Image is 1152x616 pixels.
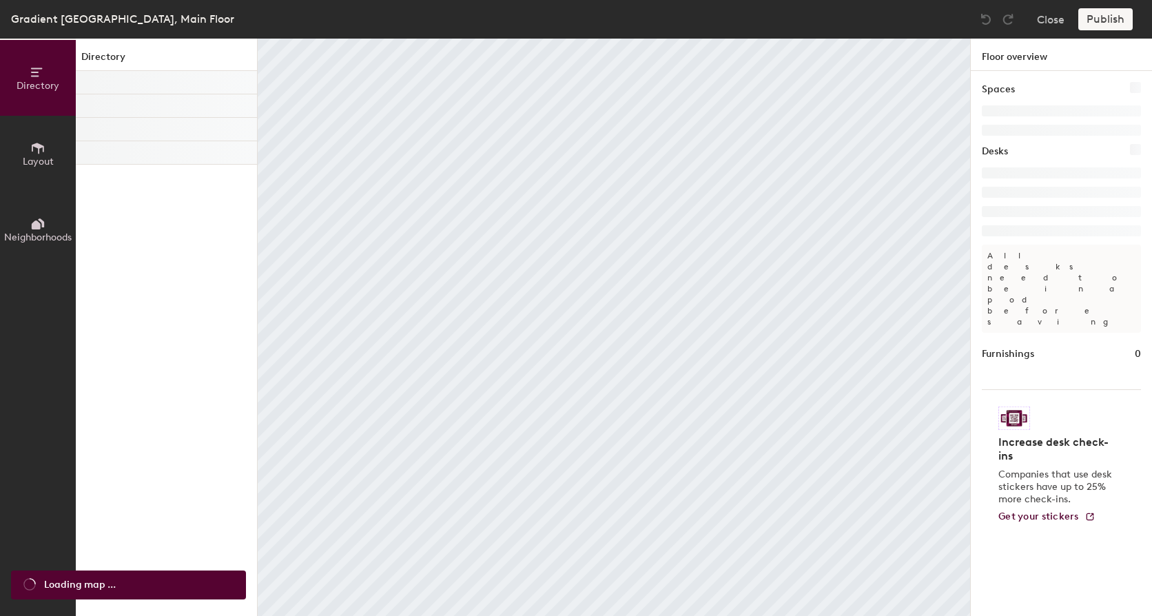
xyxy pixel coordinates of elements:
[44,577,116,593] span: Loading map ...
[258,39,970,616] canvas: Map
[998,407,1030,430] img: Sticker logo
[971,39,1152,71] h1: Floor overview
[982,245,1141,333] p: All desks need to be in a pod before saving
[982,347,1034,362] h1: Furnishings
[76,50,257,71] h1: Directory
[998,469,1116,506] p: Companies that use desk stickers have up to 25% more check-ins.
[4,232,72,243] span: Neighborhoods
[998,511,1096,523] a: Get your stickers
[1037,8,1064,30] button: Close
[982,144,1008,159] h1: Desks
[17,80,59,92] span: Directory
[998,511,1079,522] span: Get your stickers
[23,156,54,167] span: Layout
[979,12,993,26] img: Undo
[1001,12,1015,26] img: Redo
[982,82,1015,97] h1: Spaces
[11,10,234,28] div: Gradient [GEOGRAPHIC_DATA], Main Floor
[998,435,1116,463] h4: Increase desk check-ins
[1135,347,1141,362] h1: 0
